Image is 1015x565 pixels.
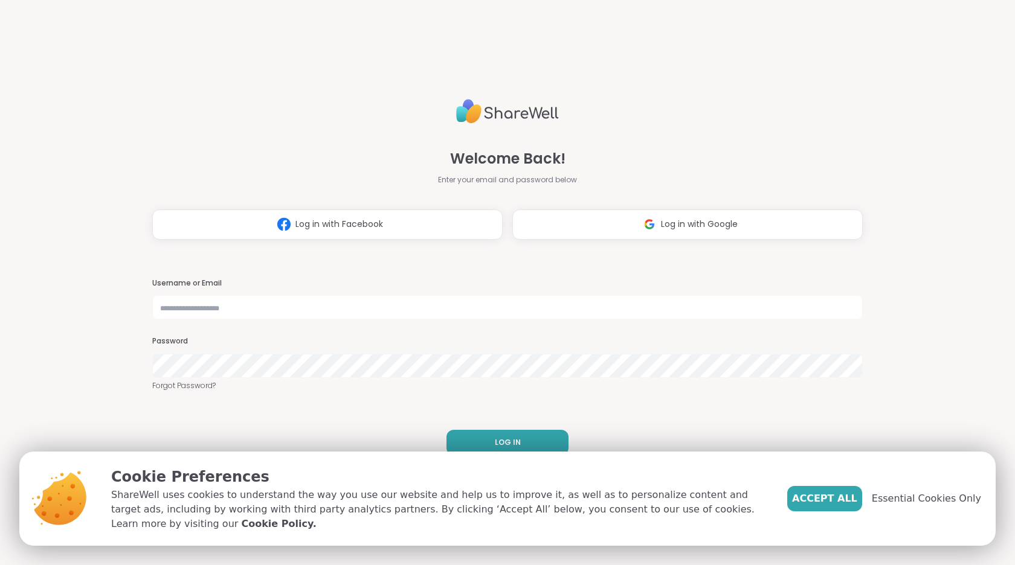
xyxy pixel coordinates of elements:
span: LOG IN [495,437,521,448]
a: Cookie Policy. [241,517,316,531]
button: LOG IN [446,430,569,455]
a: Forgot Password? [152,380,863,391]
h3: Username or Email [152,278,863,289]
p: Cookie Preferences [111,466,768,488]
span: Log in with Facebook [295,218,383,231]
img: ShareWell Logo [456,94,559,129]
span: Accept All [792,491,857,506]
button: Accept All [787,486,862,511]
p: ShareWell uses cookies to understand the way you use our website and help us to improve it, as we... [111,488,768,531]
span: Enter your email and password below [438,174,577,185]
button: Log in with Facebook [152,209,503,240]
span: Essential Cookies Only [872,491,981,506]
h3: Password [152,336,863,346]
span: Log in with Google [661,218,738,231]
span: Welcome Back! [450,148,565,170]
img: ShareWell Logomark [272,213,295,235]
button: Log in with Google [512,209,863,240]
img: ShareWell Logomark [638,213,661,235]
